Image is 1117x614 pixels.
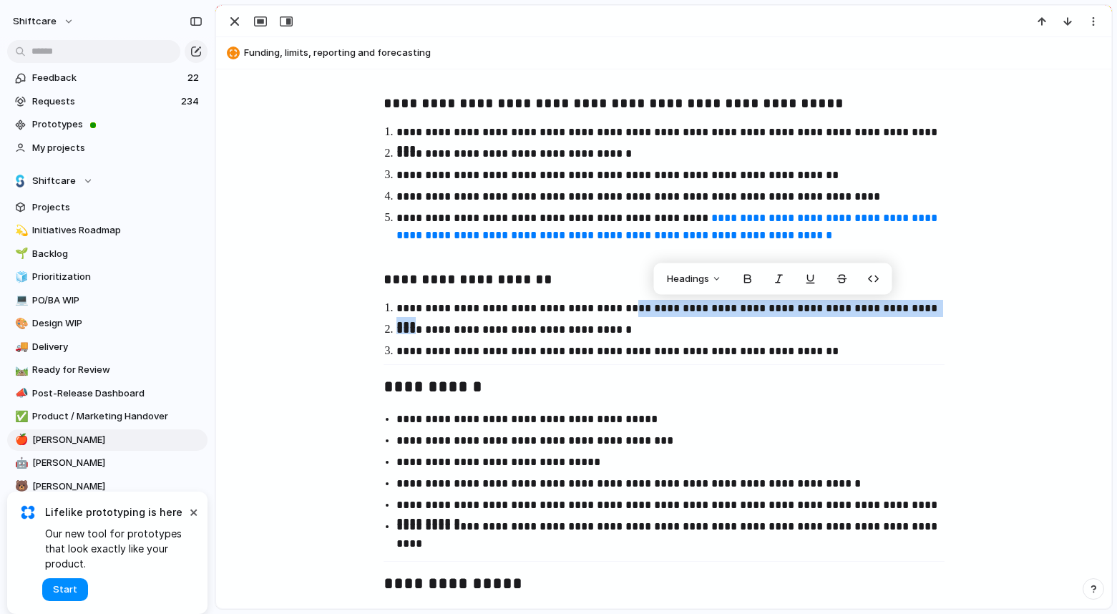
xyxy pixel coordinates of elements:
span: Product / Marketing Handover [32,409,203,424]
a: Feedback22 [7,67,208,89]
div: 🛤️ [15,362,25,379]
button: 🐻 [13,479,27,494]
button: ✅ [13,409,27,424]
span: Design WIP [32,316,203,331]
button: 📣 [13,386,27,401]
a: 🍎[PERSON_NAME] [7,429,208,451]
button: Dismiss [185,503,202,520]
div: 💫 [15,223,25,239]
span: My projects [32,141,203,155]
span: Prototypes [32,117,203,132]
a: 🛤️Ready for Review [7,359,208,381]
span: Start [53,583,77,597]
button: 🍎 [13,433,27,447]
div: 💻 [15,292,25,308]
a: 💻PO/BA WIP [7,290,208,311]
span: Post-Release Dashboard [32,386,203,401]
a: 🧊Prioritization [7,266,208,288]
button: Headings [658,268,731,291]
div: 🚚 [15,338,25,355]
span: Ready for Review [32,363,203,377]
span: Backlog [32,247,203,261]
span: 22 [187,71,202,85]
a: 💫Initiatives Roadmap [7,220,208,241]
a: 🌱Backlog [7,243,208,265]
span: [PERSON_NAME] [32,433,203,447]
span: Shiftcare [32,174,76,188]
a: 🎨Design WIP [7,313,208,334]
div: 🎨 [15,316,25,332]
div: 🤖 [15,455,25,472]
span: Delivery [32,340,203,354]
div: 📣 [15,385,25,401]
div: 🧊 [15,269,25,286]
span: [PERSON_NAME] [32,456,203,470]
span: 234 [181,94,202,109]
button: Funding, limits, reporting and forecasting [223,42,1105,64]
span: Requests [32,94,177,109]
button: 💻 [13,293,27,308]
div: 🌱 [15,245,25,262]
span: Feedback [32,71,183,85]
span: Initiatives Roadmap [32,223,203,238]
button: 🧊 [13,270,27,284]
div: 🍎 [15,432,25,448]
button: 🤖 [13,456,27,470]
span: Lifelike prototyping is here [45,506,186,519]
a: 📣Post-Release Dashboard [7,383,208,404]
button: 🎨 [13,316,27,331]
span: [PERSON_NAME] [32,479,203,494]
span: Our new tool for prototypes that look exactly like your product. [45,526,186,571]
a: 🐻[PERSON_NAME] [7,476,208,497]
a: Projects [7,197,208,218]
a: Requests234 [7,91,208,112]
a: 🚚Delivery [7,336,208,358]
a: Prototypes [7,114,208,135]
span: Funding, limits, reporting and forecasting [244,46,1105,60]
a: ✅Product / Marketing Handover [7,406,208,427]
button: Shiftcare [7,170,208,192]
span: Prioritization [32,270,203,284]
a: My projects [7,137,208,159]
div: ✅ [15,409,25,425]
span: Headings [667,272,709,286]
button: 🌱 [13,247,27,261]
span: shiftcare [13,14,57,29]
button: 💫 [13,223,27,238]
a: 🤖[PERSON_NAME] [7,452,208,474]
span: PO/BA WIP [32,293,203,308]
button: shiftcare [6,10,82,33]
span: Projects [32,200,203,215]
button: Start [42,578,88,601]
button: 🛤️ [13,363,27,377]
button: 🚚 [13,340,27,354]
div: 🐻 [15,478,25,494]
